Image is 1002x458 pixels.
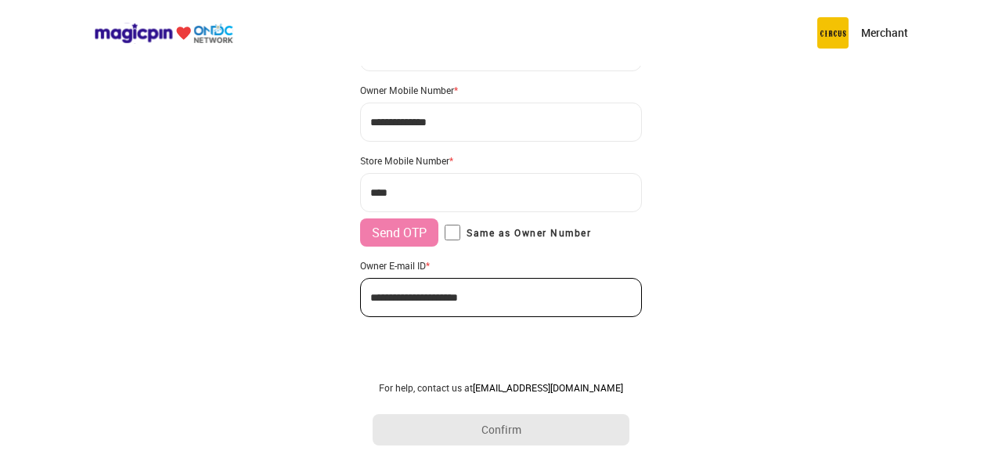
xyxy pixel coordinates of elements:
img: circus.b677b59b.png [817,17,849,49]
p: Merchant [861,25,908,41]
button: Send OTP [360,218,438,247]
label: Same as Owner Number [445,225,591,240]
div: Owner Mobile Number [360,84,642,96]
input: Same as Owner Number [445,225,460,240]
div: For help, contact us at [373,381,629,394]
button: Confirm [373,414,629,445]
div: Store Mobile Number [360,154,642,167]
div: Owner E-mail ID [360,259,642,272]
img: ondc-logo-new-small.8a59708e.svg [94,23,233,44]
a: [EMAIL_ADDRESS][DOMAIN_NAME] [473,381,623,394]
